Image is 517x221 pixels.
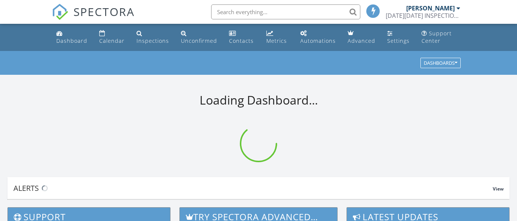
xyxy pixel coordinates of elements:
[134,27,172,48] a: Inspections
[419,27,464,48] a: Support Center
[56,37,87,44] div: Dashboard
[96,27,128,48] a: Calendar
[263,27,291,48] a: Metrics
[99,37,125,44] div: Calendar
[420,58,461,68] button: Dashboards
[211,4,360,19] input: Search everything...
[178,27,220,48] a: Unconfirmed
[345,27,378,48] a: Advanced
[13,183,493,193] div: Alerts
[300,37,336,44] div: Automations
[226,27,257,48] a: Contacts
[386,12,460,19] div: GOOD FRIDAY INSPECTIONS LLC
[424,61,457,66] div: Dashboards
[229,37,254,44] div: Contacts
[384,27,413,48] a: Settings
[52,10,135,26] a: SPECTORA
[53,27,90,48] a: Dashboard
[493,186,504,192] span: View
[73,4,135,19] span: SPECTORA
[406,4,455,12] div: [PERSON_NAME]
[181,37,217,44] div: Unconfirmed
[348,37,375,44] div: Advanced
[297,27,339,48] a: Automations (Basic)
[266,37,287,44] div: Metrics
[137,37,169,44] div: Inspections
[422,30,452,44] div: Support Center
[387,37,410,44] div: Settings
[52,4,68,20] img: The Best Home Inspection Software - Spectora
